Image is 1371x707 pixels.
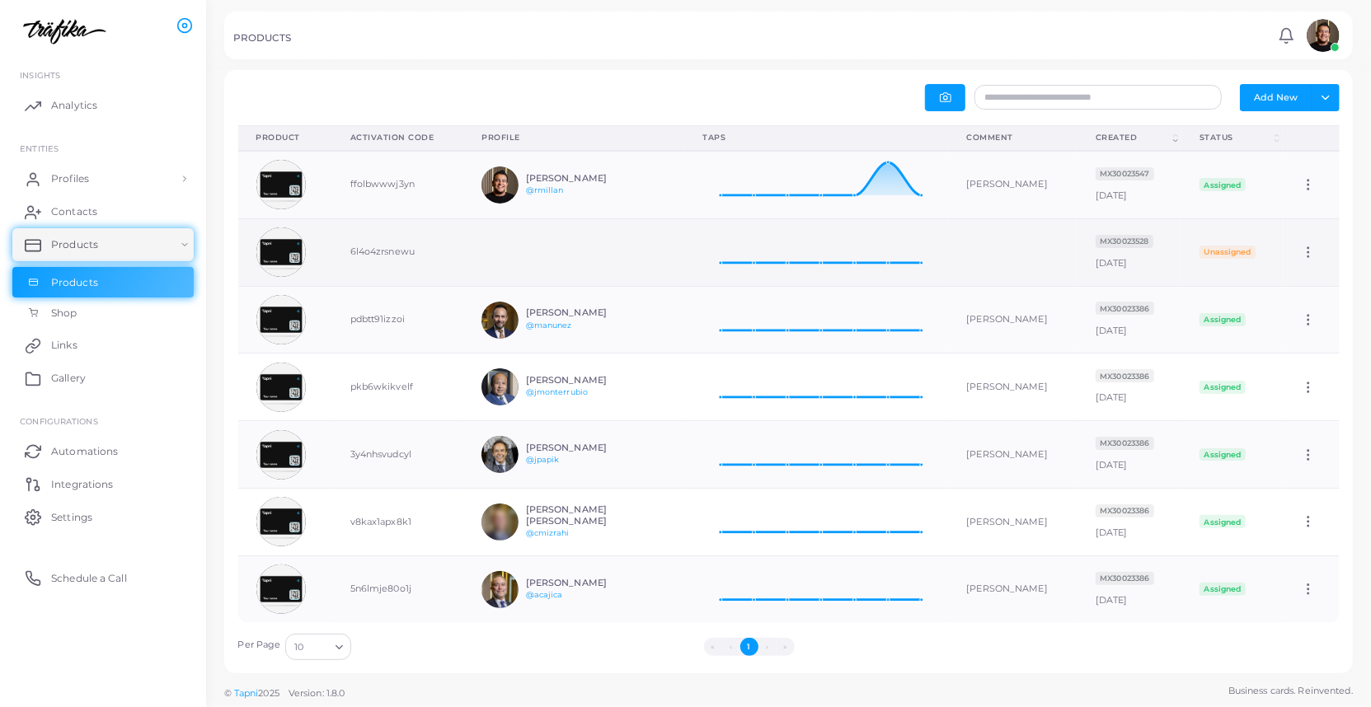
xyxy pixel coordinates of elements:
div: Status [1200,132,1271,143]
a: Schedule a Call [12,561,194,594]
img: avatar [481,436,519,473]
h6: [PERSON_NAME] [526,375,647,386]
span: MX30023386 [1096,572,1154,585]
div: Profile [481,132,666,143]
input: Search for option [305,638,329,656]
a: MX30023547 [1096,167,1154,179]
img: avatar [481,368,519,405]
span: Assigned [1200,313,1246,326]
span: MX30023386 [1096,437,1154,450]
a: MX30023386 [1096,370,1154,382]
h5: PRODUCTS [233,32,291,44]
span: 10 [294,639,303,656]
h6: [PERSON_NAME] [526,173,647,184]
img: avatar [256,497,306,546]
span: Configurations [20,416,98,426]
span: Schedule a Call [51,571,127,586]
div: Taps [702,132,930,143]
span: MX30023386 [1096,504,1154,517]
img: avatar [481,166,519,204]
a: Links [12,329,194,362]
td: 3y4nhsvudcyl [332,421,464,489]
a: MX30023386 [1096,302,1154,314]
img: avatar [481,571,519,608]
a: @jpapik [526,455,560,464]
a: @jmonterrubio [526,387,588,396]
span: Unassigned [1200,246,1256,259]
div: [PERSON_NAME] [966,448,1059,461]
span: INSIGHTS [20,70,60,80]
span: 2025 [258,686,279,700]
td: [DATE] [1078,218,1181,286]
a: Contacts [12,195,194,228]
span: Profiles [51,171,89,186]
td: pdbtt91izzoi [332,286,464,353]
a: @acajica [526,590,563,599]
h6: [PERSON_NAME] [526,307,647,318]
span: Version: 1.8.0 [289,687,345,699]
img: avatar [256,363,306,412]
div: Comment [966,132,1059,143]
a: MX30023386 [1096,504,1154,516]
td: [DATE] [1078,555,1181,622]
a: @rmillan [526,185,564,194]
span: Products [51,275,98,290]
div: Search for option [285,634,351,660]
span: Links [51,338,77,353]
span: Assigned [1200,583,1246,596]
td: pkb6wkikvelf [332,353,464,421]
span: Business cards. Reinvented. [1228,684,1353,698]
a: Integrations [12,467,194,500]
a: avatar [1302,19,1344,52]
span: Products [51,237,98,252]
span: MX30023386 [1096,302,1154,315]
span: MX30023386 [1096,369,1154,382]
td: [DATE] [1078,286,1181,353]
div: [PERSON_NAME] [966,178,1059,191]
img: avatar [481,302,519,339]
span: Integrations [51,477,113,492]
a: MX30023386 [1096,437,1154,448]
a: Gallery [12,362,194,395]
span: Assigned [1200,448,1246,461]
th: Action [1283,125,1339,151]
a: @manunez [526,321,572,330]
img: logo [15,16,106,46]
span: Assigned [1200,381,1246,394]
div: [PERSON_NAME] [966,381,1059,394]
div: [PERSON_NAME] [966,313,1059,326]
span: Shop [51,306,77,321]
img: avatar [1307,19,1340,52]
img: avatar [256,160,306,209]
a: MX30023528 [1096,235,1153,246]
a: @cmizrahi [526,528,570,537]
img: avatar [256,430,306,480]
h6: [PERSON_NAME] [PERSON_NAME] [526,504,647,526]
img: avatar [256,564,306,614]
td: 5n6lmje80o1j [332,555,464,622]
div: [PERSON_NAME] [966,516,1059,529]
span: Assigned [1200,178,1246,191]
h6: [PERSON_NAME] [526,442,647,453]
a: Automations [12,434,194,467]
div: [PERSON_NAME] [966,583,1059,596]
button: Add New [1240,84,1312,110]
span: Assigned [1200,515,1246,528]
img: avatar [256,295,306,344]
a: Profiles [12,162,194,195]
ul: Pagination [355,638,1142,656]
h6: [PERSON_NAME] [526,578,647,588]
a: MX30023386 [1096,572,1154,583]
a: Products [12,267,194,298]
button: Go to page 1 [740,638,758,656]
span: Contacts [51,204,97,219]
span: MX30023528 [1096,235,1153,248]
img: avatar [256,227,306,277]
td: v8kax1apx8k1 [332,489,464,556]
a: Analytics [12,89,194,122]
span: Gallery [51,371,86,386]
td: [DATE] [1078,151,1181,218]
td: [DATE] [1078,421,1181,489]
td: [DATE] [1078,489,1181,556]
